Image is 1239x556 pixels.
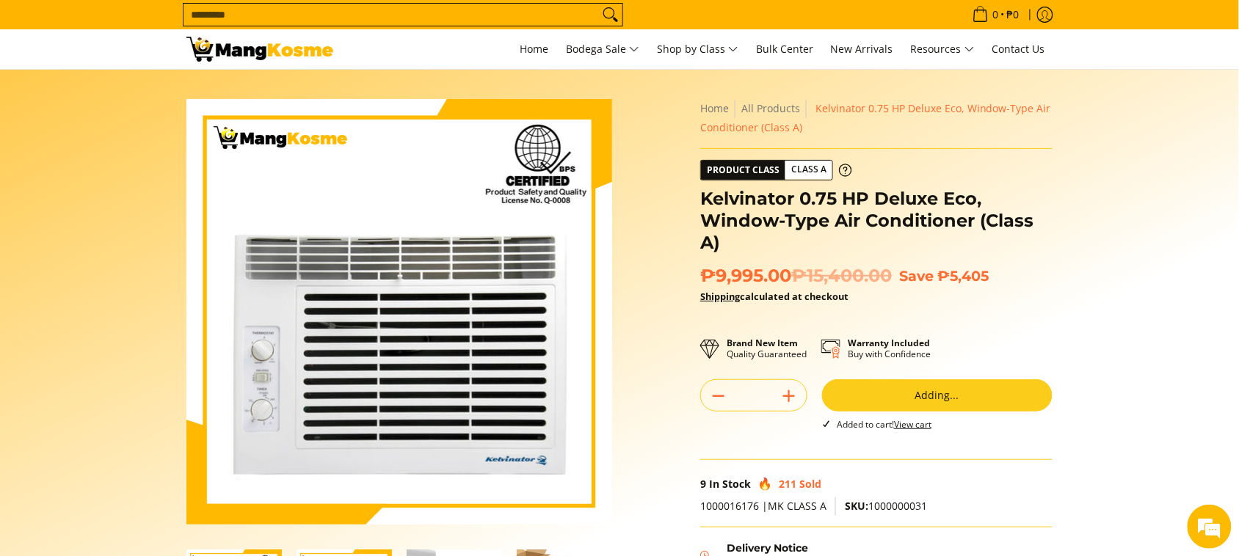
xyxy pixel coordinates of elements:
[599,4,622,26] button: Search
[700,290,740,303] a: Shipping
[709,477,751,491] span: In Stock
[824,29,901,69] a: New Arrivals
[700,101,729,115] a: Home
[894,418,931,431] a: View cart
[911,40,975,59] span: Resources
[348,29,1053,69] nav: Main Menu
[700,160,852,180] a: Product Class Class A
[937,267,989,285] span: ₱5,405
[700,265,892,287] span: ₱9,995.00
[992,42,1045,56] span: Contact Us
[186,37,333,62] img: Kelvinator 0.75 HP Deluxe Eco, Window-Type Aircon l Mang Kosme
[700,101,1051,134] span: Kelvinator 0.75 HP Deluxe Eco, Window-Type Air Conditioner (Class A)
[771,384,807,408] button: Add
[791,265,892,287] del: ₱15,400.00
[779,477,796,491] span: 211
[848,337,931,359] p: Buy with Confidence
[559,29,647,69] a: Bodega Sale
[831,42,893,56] span: New Arrivals
[700,290,849,303] strong: calculated at checkout
[904,29,982,69] a: Resources
[845,499,927,513] span: 1000000031
[700,499,826,513] span: 1000016176 |MK CLASS A
[741,101,800,115] a: All Products
[991,10,1001,20] span: 0
[701,161,785,180] span: Product Class
[727,337,807,359] p: Quality Guaranteed
[657,40,738,59] span: Shop by Class
[749,29,821,69] a: Bulk Center
[727,541,808,555] strong: Delivery Notice
[512,29,556,69] a: Home
[700,99,1053,137] nav: Breadcrumbs
[520,42,548,56] span: Home
[848,337,930,349] strong: Warranty Included
[727,337,798,349] strong: Brand New Item
[785,161,832,179] span: Class A
[799,477,821,491] span: Sold
[837,418,931,431] span: Added to cart!
[845,499,868,513] span: SKU:
[899,267,934,285] span: Save
[756,42,813,56] span: Bulk Center
[700,477,706,491] span: 9
[701,384,736,408] button: Subtract
[650,29,746,69] a: Shop by Class
[700,188,1053,254] h1: Kelvinator 0.75 HP Deluxe Eco, Window-Type Air Conditioner (Class A)
[566,40,639,59] span: Bodega Sale
[968,7,1024,23] span: •
[186,99,612,524] img: Kelvinator 0.75 HP Deluxe Eco, Window-Type Air Conditioner (Class A)
[1005,10,1022,20] span: ₱0
[822,379,1053,411] button: Adding...
[985,29,1053,69] a: Contact Us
